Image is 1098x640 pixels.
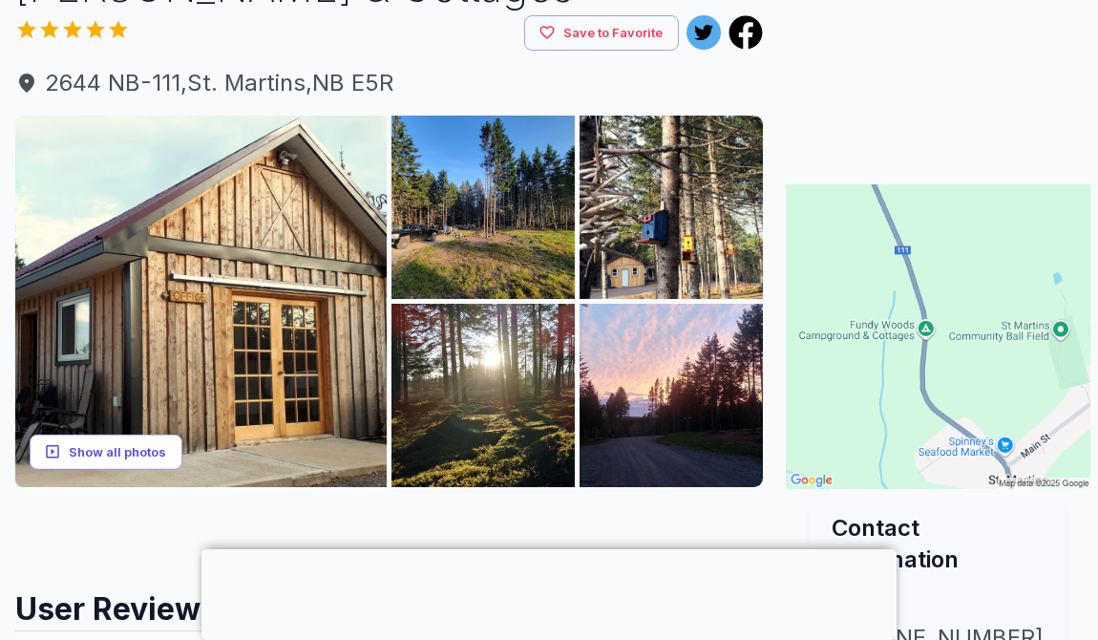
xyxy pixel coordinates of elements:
img: Map for Fundy Woods Campground & Cottages [786,184,1090,489]
iframe: Advertisement [201,549,897,635]
img: AAcXr8qa0SS1n8RhA7q4T685x5ErKv5QjO7MGq2tZ3mHZvcQ5gnOpl6qn5IDStfZSko4mY-KQELYq-Y5nX1Ll87IKgNvTGEDB... [391,304,575,487]
img: AAcXr8pQym0vuLUg-Of1_ld-CyCgjR8ShMMJP6-D4pm-FHytZXT5N3YcR_WbTAjZ82AZDfRmiSnypVaj2xHjBay-BYI7_eoDv... [580,304,763,487]
a: 2644 NB-111,St. Martins,NB E5R [15,66,763,100]
button: Show all photos [30,435,182,470]
img: AAcXr8piQ6UOM7CCGLgtZJ3UpWL7MZky6ipMw75zDEKfcU6sRYIl6UD1jn7wP92-AxvAa6c4fcVxxY1YWc0kwd13rKSRpPX9D... [580,116,763,299]
img: AAcXr8qZrg_uxd0UeClT02wGUE9puxyOsV2P7PfoNgPx7ICqc5d3hQsPdhm6FuiWoe0KyVVLc9vzRb86XiaSP0JTqIIoA-X0q... [391,116,575,299]
span: 2644 NB-111 , St. Martins , NB E5R [15,66,763,100]
button: Save to Favorite [524,15,679,51]
h2: User Reviews [15,573,763,630]
img: AAcXr8qr5JnGayjc_WGqhC_CSzXlBCWaIhHDcN8Ay-ph1cHLleRkAi6fcwwDY4bi_6ATq0aaStOi3Rt2wxz3pqchEaw6boqOT... [15,116,387,487]
h2: Contact information [832,512,1045,575]
iframe: Advertisement [15,487,763,573]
